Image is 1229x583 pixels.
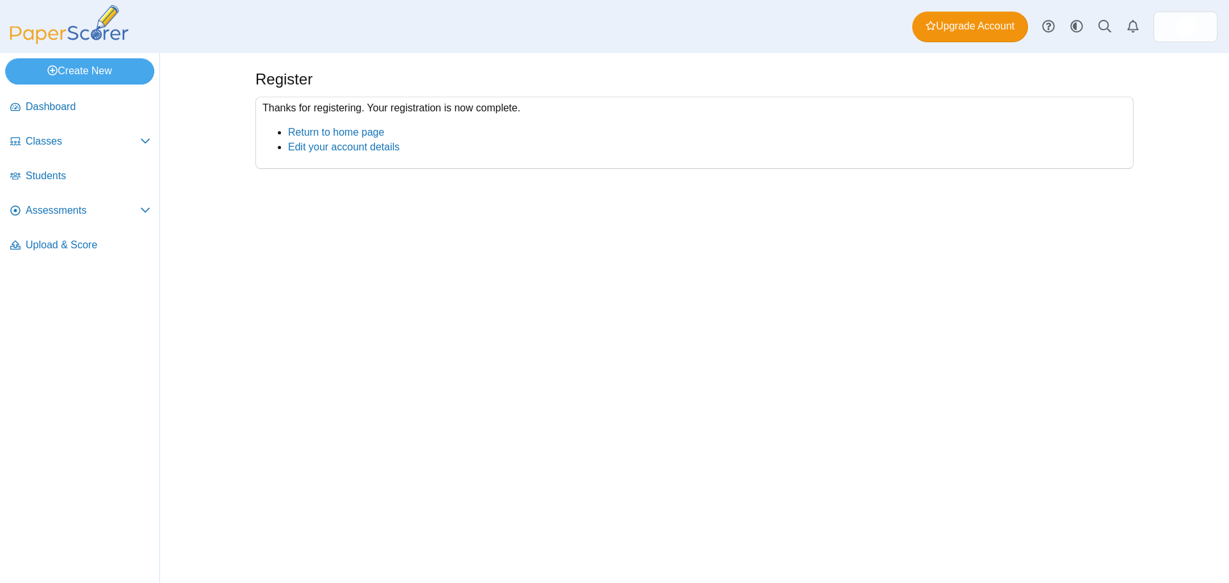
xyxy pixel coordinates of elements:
[5,127,156,157] a: Classes
[288,127,384,138] a: Return to home page
[26,100,150,114] span: Dashboard
[26,238,150,252] span: Upload & Score
[288,141,399,152] a: Edit your account details
[1153,12,1217,42] a: ps.78B0Uqqd8LYleE9N
[5,92,156,123] a: Dashboard
[26,204,140,218] span: Assessments
[5,230,156,261] a: Upload & Score
[1119,13,1147,41] a: Alerts
[26,134,140,148] span: Classes
[912,12,1028,42] a: Upgrade Account
[255,68,312,90] h1: Register
[5,196,156,227] a: Assessments
[5,161,156,192] a: Students
[926,19,1015,33] span: Upgrade Account
[1175,17,1196,37] img: ps.78B0Uqqd8LYleE9N
[1175,17,1196,37] span: Mackenzie Evans-schweickart
[5,58,154,84] a: Create New
[5,35,133,46] a: PaperScorer
[255,97,1134,169] div: Thanks for registering. Your registration is now complete.
[5,5,133,44] img: PaperScorer
[26,169,150,183] span: Students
